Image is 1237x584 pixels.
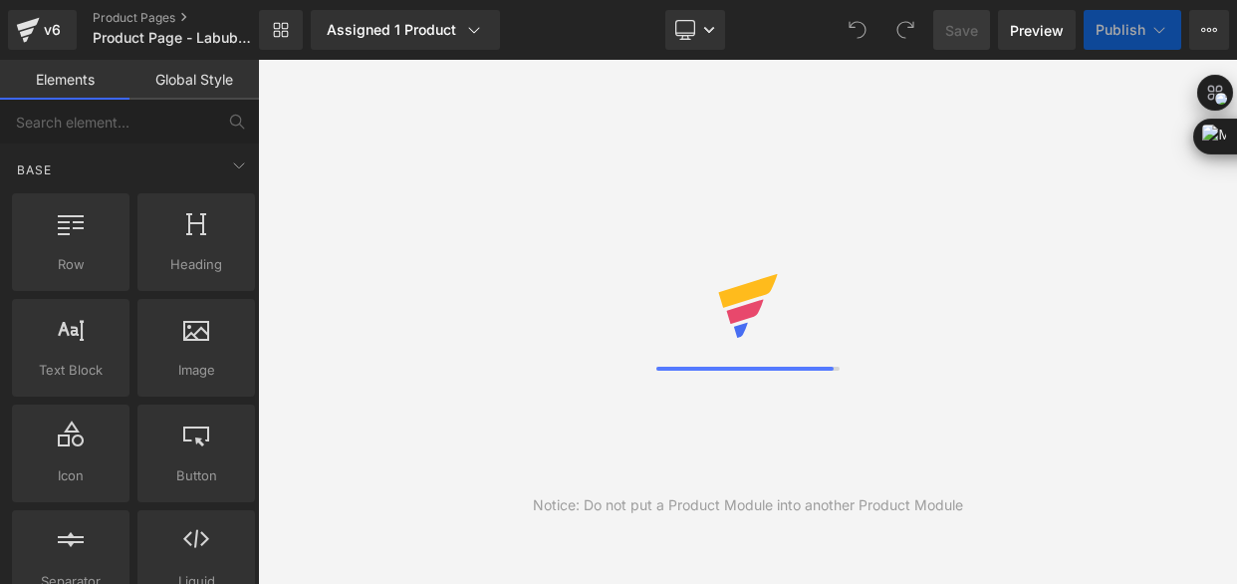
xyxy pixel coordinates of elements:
[1189,10,1229,50] button: More
[40,17,65,43] div: v6
[885,10,925,50] button: Redo
[327,20,484,40] div: Assigned 1 Product
[93,30,254,46] span: Product Page - Labubu Slippers 2
[18,360,124,381] span: Text Block
[18,465,124,486] span: Icon
[18,254,124,275] span: Row
[998,10,1076,50] a: Preview
[143,254,249,275] span: Heading
[1096,22,1145,38] span: Publish
[1010,20,1064,41] span: Preview
[945,20,978,41] span: Save
[143,360,249,381] span: Image
[143,465,249,486] span: Button
[259,10,303,50] a: New Library
[1084,10,1181,50] button: Publish
[129,60,259,100] a: Global Style
[8,10,77,50] a: v6
[838,10,877,50] button: Undo
[15,160,54,179] span: Base
[533,494,963,516] div: Notice: Do not put a Product Module into another Product Module
[93,10,292,26] a: Product Pages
